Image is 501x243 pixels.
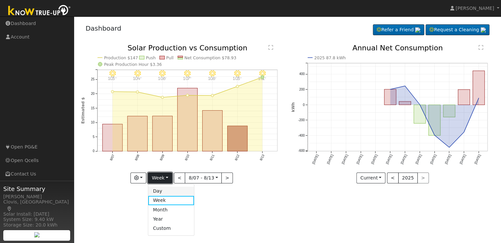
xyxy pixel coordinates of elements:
circle: onclick="" [136,91,139,94]
text:  [268,45,273,50]
text: 25 [91,78,95,81]
p: 104° [132,77,143,80]
p: 106° [207,77,218,80]
a: Week [148,196,194,205]
circle: onclick="" [111,91,114,93]
div: System Size: 9.40 kW [3,216,70,223]
a: Request a Cleaning [426,24,489,36]
text: [DATE] [430,154,437,165]
rect: onclick="" [153,116,173,151]
text: 0 [93,149,95,153]
circle: onclick="" [261,76,264,79]
text: [DATE] [474,154,481,165]
rect: onclick="" [178,88,198,151]
button: < [174,173,185,184]
text: 8/12 [234,154,240,161]
div: Solar Install: [DATE] [3,211,70,218]
button: > [221,173,233,184]
text: [DATE] [311,154,319,165]
img: retrieve [415,27,420,33]
text: 8/08 [134,154,140,161]
p: 106° [157,77,168,80]
text: 8/07 [109,154,115,161]
rect: onclick="" [473,71,485,105]
button: < [387,173,399,184]
i: 8/09 - Clear [159,70,166,77]
text: -600 [298,149,305,153]
text: 5 [93,135,95,139]
text: kWh [291,102,295,112]
text: 10 [91,121,95,124]
circle: onclick="" [211,94,214,97]
rect: onclick="" [102,124,123,151]
span: Site Summary [3,184,70,193]
rect: onclick="" [429,105,440,136]
text: 0 [303,103,305,107]
button: Current [356,173,385,184]
a: Custom [148,224,194,233]
i: 8/11 - Clear [209,70,216,77]
a: Dashboard [86,24,122,32]
circle: onclick="" [236,85,239,88]
text: Estimated $ [81,97,85,124]
button: 2025 [398,173,418,184]
rect: onclick="" [414,105,426,123]
text: Peak Production Hour $3.36 [104,62,162,67]
img: retrieve [481,27,486,33]
text: Annual Net Consumption [352,44,443,52]
text: 200 [299,88,305,91]
a: Day [148,187,194,196]
text: Pull [166,55,173,60]
text: 15 [91,106,95,110]
circle: onclick="" [463,131,465,134]
div: Clovis, [GEOGRAPHIC_DATA] [3,199,70,212]
a: Map [7,206,13,211]
i: 8/12 - Clear [234,70,241,77]
a: Year [148,214,194,224]
text: [DATE] [385,154,393,165]
rect: onclick="" [127,116,148,151]
text: [DATE] [444,154,452,165]
div: Storage Size: 20.0 kWh [3,222,70,229]
circle: onclick="" [433,134,436,137]
text: -200 [298,119,305,122]
text:  [479,45,483,50]
a: Refer a Friend [373,24,424,36]
circle: onclick="" [478,97,480,99]
span: [PERSON_NAME] [456,6,494,11]
text: -400 [298,134,305,137]
text: Production $147 [104,55,138,60]
p: 107° [181,77,193,80]
img: retrieve [34,232,40,237]
text: [DATE] [326,154,334,165]
circle: onclick="" [404,85,406,87]
text: 8/09 [159,154,165,161]
circle: onclick="" [418,103,421,106]
text: [DATE] [400,154,407,165]
text: [DATE] [356,154,363,165]
text: Push [146,55,156,60]
text: [DATE] [341,154,348,165]
circle: onclick="" [389,88,392,91]
i: 8/07 - Clear [109,70,116,77]
p: 103° [107,77,118,80]
rect: onclick="" [443,105,455,117]
rect: onclick="" [458,90,470,105]
button: Week [148,173,172,184]
text: 8/13 [259,154,265,161]
div: [PERSON_NAME] [3,193,70,200]
rect: onclick="" [203,111,223,151]
circle: onclick="" [448,146,451,149]
rect: onclick="" [228,126,248,151]
text: 8/11 [209,154,215,161]
p: 101° [257,77,268,80]
rect: onclick="" [399,101,411,105]
a: Month [148,205,194,214]
circle: onclick="" [161,96,164,99]
p: 103° [232,77,243,80]
i: 8/10 - Clear [184,70,191,77]
text: 2025 87.8 kWh [314,55,346,60]
circle: onclick="" [186,94,189,97]
text: [DATE] [415,154,422,165]
text: Solar Production vs Consumption [127,44,247,52]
